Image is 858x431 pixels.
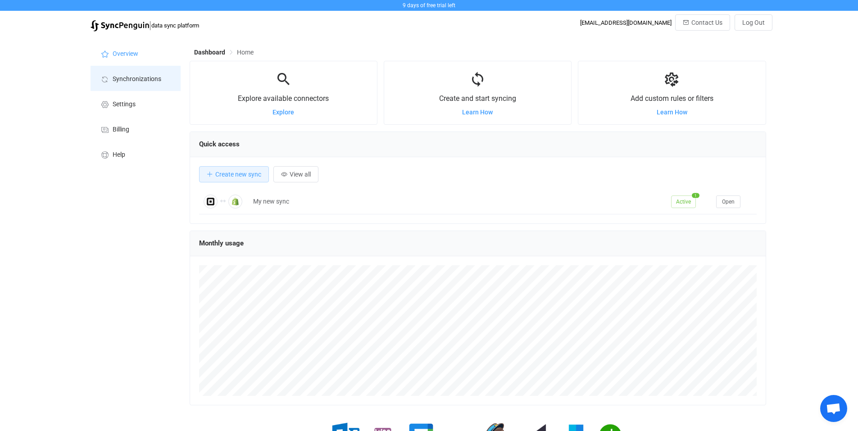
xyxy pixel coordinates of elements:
[742,19,765,26] span: Log Out
[91,41,181,66] a: Overview
[91,116,181,141] a: Billing
[91,91,181,116] a: Settings
[199,140,240,148] span: Quick access
[228,195,242,209] img: Shopify Inventory Quantities
[272,109,294,116] a: Explore
[820,395,847,422] div: Open chat
[403,2,455,9] span: 9 days of free trial left
[249,196,667,207] div: My new sync
[691,19,722,26] span: Contact Us
[735,14,772,31] button: Log Out
[657,109,687,116] a: Learn How
[671,195,696,208] span: Active
[204,195,218,209] img: Square Inventory Quantities
[113,50,138,58] span: Overview
[199,239,244,247] span: Monthly usage
[194,49,254,55] div: Breadcrumb
[215,171,261,178] span: Create new sync
[113,126,129,133] span: Billing
[91,20,149,32] img: syncpenguin.svg
[91,141,181,167] a: Help
[149,19,151,32] span: |
[290,171,311,178] span: View all
[199,166,269,182] button: Create new sync
[151,22,199,29] span: data sync platform
[716,198,740,205] a: Open
[631,94,713,103] span: Add custom rules or filters
[194,49,225,56] span: Dashboard
[462,109,493,116] a: Learn How
[716,195,740,208] button: Open
[91,19,199,32] a: |data sync platform
[113,76,161,83] span: Synchronizations
[237,49,254,56] span: Home
[273,166,318,182] button: View all
[722,199,735,205] span: Open
[439,94,516,103] span: Create and start syncing
[238,94,329,103] span: Explore available connectors
[113,151,125,159] span: Help
[113,101,136,108] span: Settings
[580,19,672,26] div: [EMAIL_ADDRESS][DOMAIN_NAME]
[692,193,699,198] span: 1
[675,14,730,31] button: Contact Us
[91,66,181,91] a: Synchronizations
